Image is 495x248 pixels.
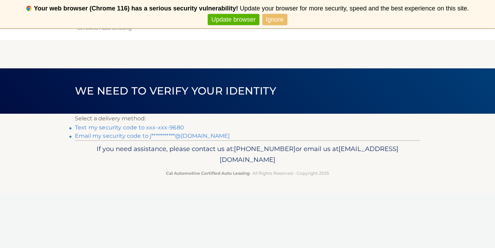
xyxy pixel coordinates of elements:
p: If you need assistance, please contact us at: or email us at [79,143,416,166]
a: Update browser [208,14,259,25]
span: We need to verify your identity [75,84,276,97]
b: Your web browser (Chrome 116) has a serious security vulnerability! [34,5,238,12]
a: Ignore [262,14,287,25]
strong: Cal Automotive Certified Auto Leasing [166,171,250,176]
span: Update your browser for more security, speed and the best experience on this site. [240,5,469,12]
p: Select a delivery method: [75,114,420,123]
p: - All Rights Reserved - Copyright 2025 [79,170,416,177]
a: Text my security code to xxx-xxx-9680 [75,124,184,131]
span: [PHONE_NUMBER] [234,145,296,153]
